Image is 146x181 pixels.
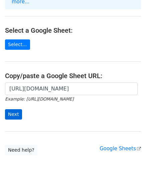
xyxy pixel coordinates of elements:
[5,26,141,34] h4: Select a Google Sheet:
[5,39,30,50] a: Select...
[5,82,138,95] input: Paste your Google Sheet URL here
[5,97,74,102] small: Example: [URL][DOMAIN_NAME]
[5,145,37,155] a: Need help?
[113,149,146,181] iframe: Chat Widget
[5,109,22,120] input: Next
[100,146,141,152] a: Google Sheets
[5,72,141,80] h4: Copy/paste a Google Sheet URL:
